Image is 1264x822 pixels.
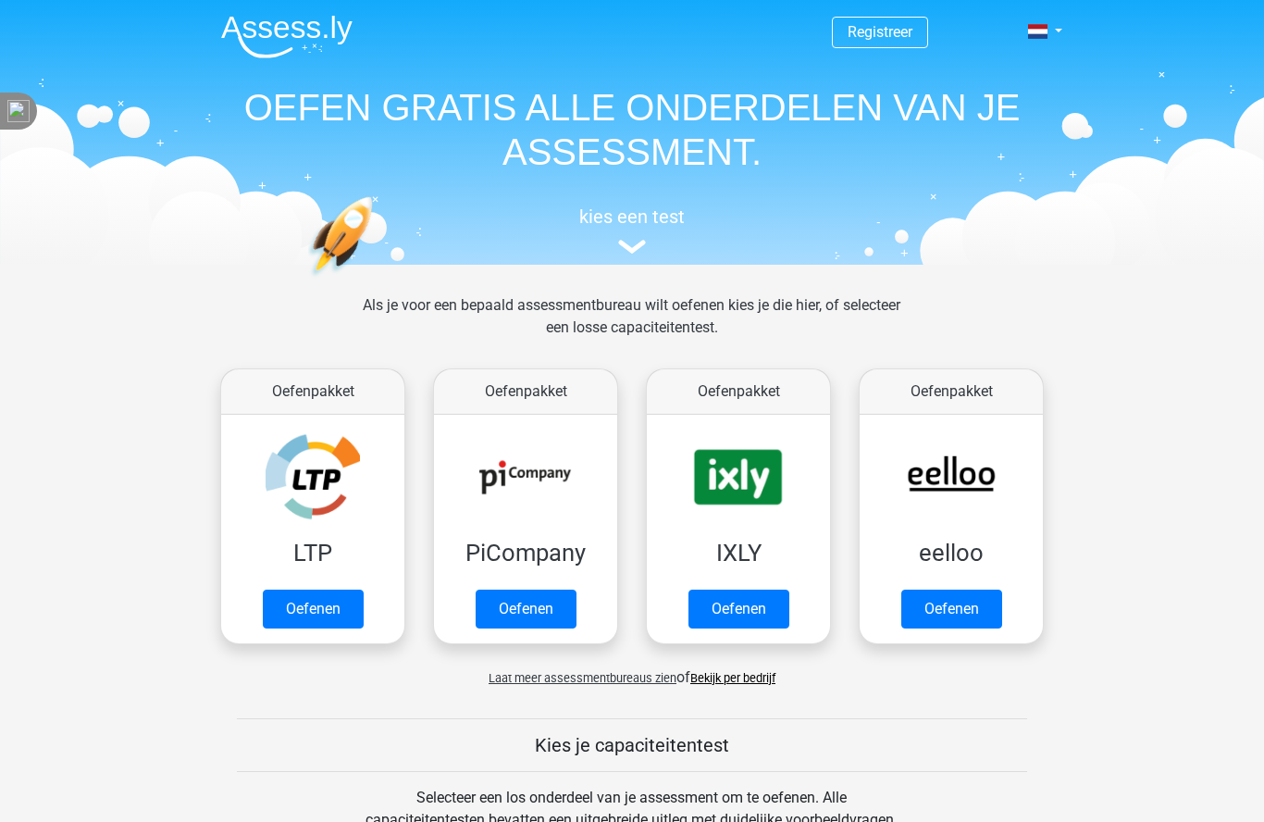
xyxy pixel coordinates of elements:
a: Oefenen [476,590,576,629]
a: Oefenen [688,590,789,629]
a: Oefenen [263,590,364,629]
a: Oefenen [901,590,1002,629]
a: kies een test [206,205,1058,255]
a: Registreer [848,23,912,41]
h5: Kies je capaciteitentest [237,734,1027,756]
img: Assessly [221,15,353,58]
img: oefenen [308,196,444,364]
div: of [206,652,1058,689]
h5: kies een test [206,205,1058,228]
span: Laat meer assessmentbureaus zien [489,671,676,685]
div: Als je voor een bepaald assessmentbureau wilt oefenen kies je die hier, of selecteer een losse ca... [348,294,915,361]
a: Bekijk per bedrijf [690,671,775,685]
h1: OEFEN GRATIS ALLE ONDERDELEN VAN JE ASSESSMENT. [206,85,1058,174]
img: assessment [618,240,646,254]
